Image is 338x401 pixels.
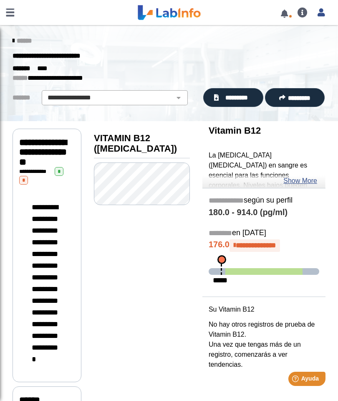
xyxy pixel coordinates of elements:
p: Su Vitamin B12 [209,305,319,315]
h4: 180.0 - 914.0 (pg/ml) [209,208,319,218]
h4: 176.0 [209,239,319,252]
h5: en [DATE] [209,228,319,238]
b: Vitamin B12 [209,125,261,136]
h5: según su perfil [209,196,319,206]
p: La [MEDICAL_DATA] ([MEDICAL_DATA]) en sangre es esencial para las funciones corporales. Niveles b... [209,150,319,250]
p: No hay otros registros de prueba de Vitamin B12. Una vez que tengas más de un registro, comenzará... [209,320,319,370]
a: Show More [283,176,317,186]
iframe: Help widget launcher [264,368,329,392]
b: VITAMIN B12 ([MEDICAL_DATA]) [94,133,177,154]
